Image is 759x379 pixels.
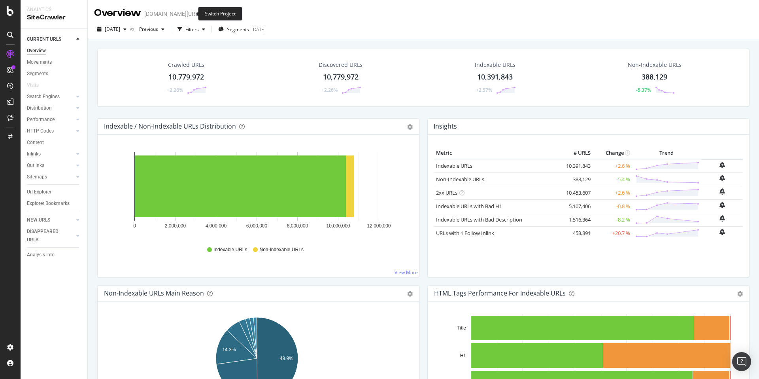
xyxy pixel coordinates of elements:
[326,223,350,229] text: 10,000,000
[27,104,52,112] div: Distribution
[27,138,82,147] a: Content
[27,127,74,135] a: HTTP Codes
[165,223,186,229] text: 2,000,000
[475,61,515,69] div: Indexable URLs
[94,23,130,36] button: [DATE]
[436,162,472,169] a: Indexable URLs
[246,223,268,229] text: 6,000,000
[280,356,293,361] text: 49.9%
[215,23,269,36] button: Segments[DATE]
[561,186,593,199] td: 10,453,607
[27,47,46,55] div: Overview
[27,216,74,224] a: NEW URLS
[593,186,632,199] td: +2.6 %
[719,202,725,208] div: bell-plus
[213,246,247,253] span: Indexable URLs
[27,104,74,112] a: Distribution
[436,216,522,223] a: Indexable URLs with Bad Description
[436,203,502,210] a: Indexable URLs with Bad H1
[130,25,136,32] span: vs
[168,61,204,69] div: Crawled URLs
[476,87,492,93] div: +2.57%
[27,161,44,170] div: Outlinks
[27,116,74,124] a: Performance
[27,161,74,170] a: Outlinks
[319,61,363,69] div: Discovered URLs
[593,213,632,226] td: -8.2 %
[27,58,52,66] div: Movements
[321,87,338,93] div: +2.26%
[27,47,82,55] a: Overview
[561,226,593,240] td: 453,891
[628,61,682,69] div: Non-Indexable URLs
[719,188,725,195] div: bell-plus
[434,121,457,132] h4: Insights
[27,173,47,181] div: Sitemaps
[407,291,413,297] div: gear
[27,173,74,181] a: Sitemaps
[27,251,55,259] div: Analysis Info
[367,223,391,229] text: 12,000,000
[104,289,204,297] div: Non-Indexable URLs Main Reason
[206,223,227,229] text: 4,000,000
[174,23,208,36] button: Filters
[27,70,48,78] div: Segments
[27,81,39,89] div: Visits
[27,13,81,22] div: SiteCrawler
[27,216,50,224] div: NEW URLS
[719,215,725,222] div: bell-plus
[561,159,593,173] td: 10,391,843
[593,147,632,159] th: Change
[593,199,632,213] td: -0.8 %
[185,26,199,33] div: Filters
[460,353,466,358] text: H1
[133,223,136,229] text: 0
[27,150,41,158] div: Inlinks
[27,58,82,66] a: Movements
[27,138,44,147] div: Content
[27,6,81,13] div: Analytics
[136,23,168,36] button: Previous
[737,291,743,297] div: gear
[167,87,183,93] div: +2.26%
[407,124,413,130] div: gear
[27,116,55,124] div: Performance
[27,35,74,44] a: CURRENT URLS
[104,147,410,239] svg: A chart.
[27,35,61,44] div: CURRENT URLS
[227,26,249,33] span: Segments
[105,26,120,32] span: 2025 Oct. 4th
[593,172,632,186] td: -5.4 %
[436,229,494,237] a: URLs with 1 Follow Inlink
[27,188,82,196] a: Url Explorer
[27,227,67,244] div: DISAPPEARED URLS
[561,199,593,213] td: 5,107,406
[222,347,236,352] text: 14.3%
[395,269,418,276] a: View More
[436,176,484,183] a: Non-Indexable URLs
[94,6,141,20] div: Overview
[636,87,651,93] div: -5.37%
[457,325,466,331] text: Title
[436,189,457,196] a: 2xx URLs
[27,251,82,259] a: Analysis Info
[251,26,266,33] div: [DATE]
[27,93,74,101] a: Search Engines
[732,352,751,371] div: Open Intercom Messenger
[642,72,667,82] div: 388,129
[198,7,242,21] div: Switch Project
[168,72,204,82] div: 10,779,972
[27,81,47,89] a: Visits
[719,162,725,168] div: bell-plus
[561,213,593,226] td: 1,516,364
[27,93,60,101] div: Search Engines
[719,229,725,235] div: bell-plus
[593,226,632,240] td: +20.7 %
[27,227,74,244] a: DISAPPEARED URLS
[104,122,236,130] div: Indexable / Non-Indexable URLs Distribution
[27,188,51,196] div: Url Explorer
[144,10,200,18] div: [DOMAIN_NAME][URL]
[287,223,308,229] text: 8,000,000
[434,147,561,159] th: Metric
